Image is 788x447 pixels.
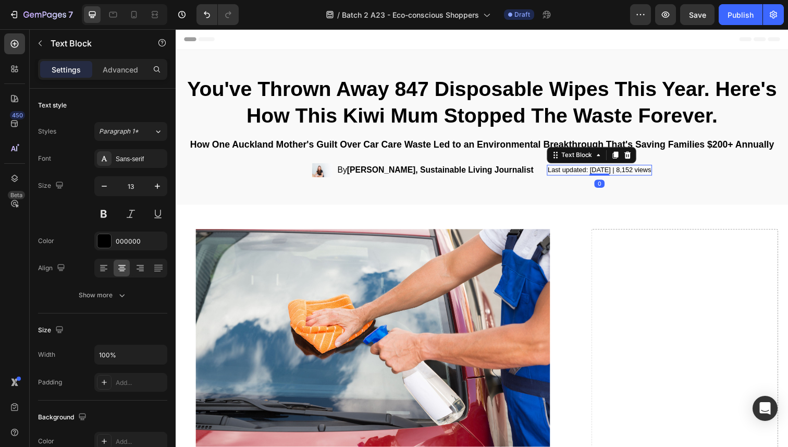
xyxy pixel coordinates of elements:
[68,8,73,21] p: 7
[380,140,486,149] p: Last updated: [DATE] | 8,152 views
[8,191,25,199] div: Beta
[38,323,66,337] div: Size
[337,9,340,20] span: /
[719,4,762,25] button: Publish
[38,179,66,193] div: Size
[10,204,392,446] img: gempages_573234361747374854-37cda2aa-9c03-4bae-8d50-7ed76cc4644e.jpg
[99,127,139,136] span: Paragraph 1*
[196,4,239,25] div: Undo/Redo
[10,111,25,119] div: 450
[680,4,715,25] button: Save
[139,134,160,154] img: gempages_573234361747374854-deca53e6-327d-4620-b8c9-cc84de4dff90.jpg
[38,101,67,110] div: Text style
[79,290,127,300] div: Show more
[38,437,54,446] div: Color
[4,4,78,25] button: 7
[38,261,67,275] div: Align
[38,378,62,387] div: Padding
[175,139,365,148] strong: [PERSON_NAME], Sustainable Living Journalist
[753,396,778,421] div: Open Intercom Messenger
[38,154,51,163] div: Font
[11,112,614,124] p: How One Auckland Mother's Guilt Over Car Care Waste Led to an Environmental Breakthrough That's S...
[164,138,366,151] div: Rich Text Editor. Editing area: main
[116,437,165,446] div: Add...
[165,139,365,150] p: By
[116,378,165,388] div: Add...
[11,50,613,100] strong: You've Thrown Away 847 Disposable Wipes This Year. Here's How This Kiwi Mum Stopped The Waste For...
[116,237,165,246] div: 000000
[95,345,167,364] input: Auto
[38,286,167,305] button: Show more
[10,111,615,125] div: Rich Text Editor. Editing area: main
[342,9,479,20] span: Batch 2 A23 - Eco-conscious Shoppers
[38,410,89,425] div: Background
[103,64,138,75] p: Advanced
[728,9,754,20] div: Publish
[38,236,54,246] div: Color
[52,64,81,75] p: Settings
[427,154,438,162] div: 0
[94,122,167,141] button: Paragraph 1*
[514,10,530,19] span: Draft
[176,29,788,447] iframe: Design area
[51,37,139,50] p: Text Block
[38,350,55,359] div: Width
[392,124,427,134] div: Text Block
[38,127,56,136] div: Styles
[116,154,165,164] div: Sans-serif
[689,10,706,19] span: Save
